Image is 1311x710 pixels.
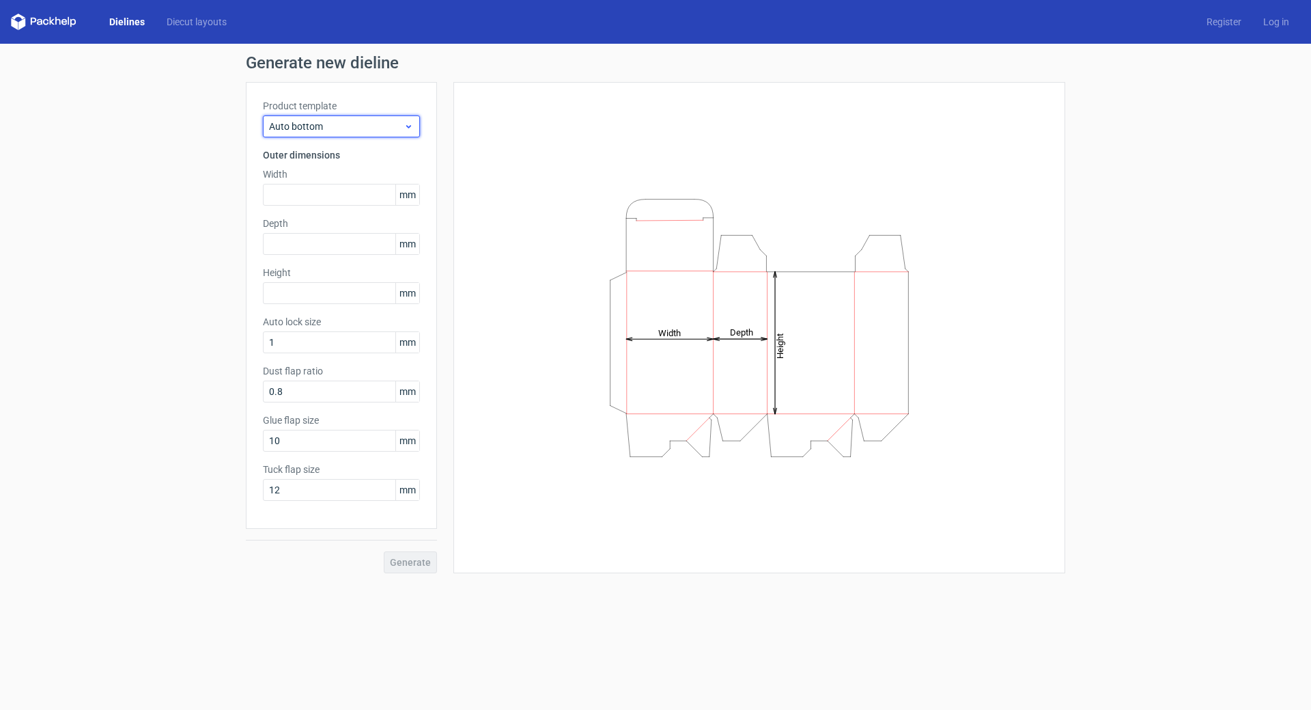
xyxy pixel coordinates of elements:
[263,266,420,279] label: Height
[730,327,753,338] tspan: Depth
[156,15,238,29] a: Diecut layouts
[263,167,420,181] label: Width
[395,234,419,254] span: mm
[395,185,419,205] span: mm
[658,327,681,338] tspan: Width
[263,99,420,113] label: Product template
[395,381,419,402] span: mm
[269,120,404,133] span: Auto bottom
[395,332,419,353] span: mm
[395,431,419,451] span: mm
[395,480,419,500] span: mm
[263,463,420,476] label: Tuck flap size
[246,55,1065,71] h1: Generate new dieline
[395,283,419,303] span: mm
[775,333,785,358] tspan: Height
[1252,15,1300,29] a: Log in
[263,315,420,329] label: Auto lock size
[1196,15,1252,29] a: Register
[263,217,420,230] label: Depth
[98,15,156,29] a: Dielines
[263,413,420,427] label: Glue flap size
[263,364,420,378] label: Dust flap ratio
[263,148,420,162] h3: Outer dimensions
